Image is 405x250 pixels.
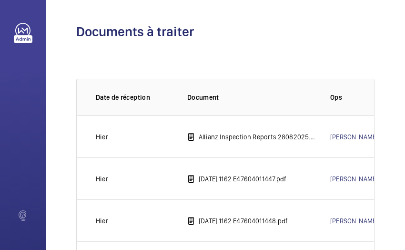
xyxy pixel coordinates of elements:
p: [DATE] 1162 E47604011447.pdf [199,174,286,184]
p: Allianz Inspection Reports 28082025.pdf [199,132,315,142]
p: Hier [96,132,108,142]
h1: Documents à traiter [76,23,375,41]
p: Hier [96,174,108,184]
p: Document [187,93,315,102]
p: Hier [96,216,108,226]
p: [DATE] 1162 E47604011448.pdf [199,216,288,226]
p: Date de réception [96,93,172,102]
